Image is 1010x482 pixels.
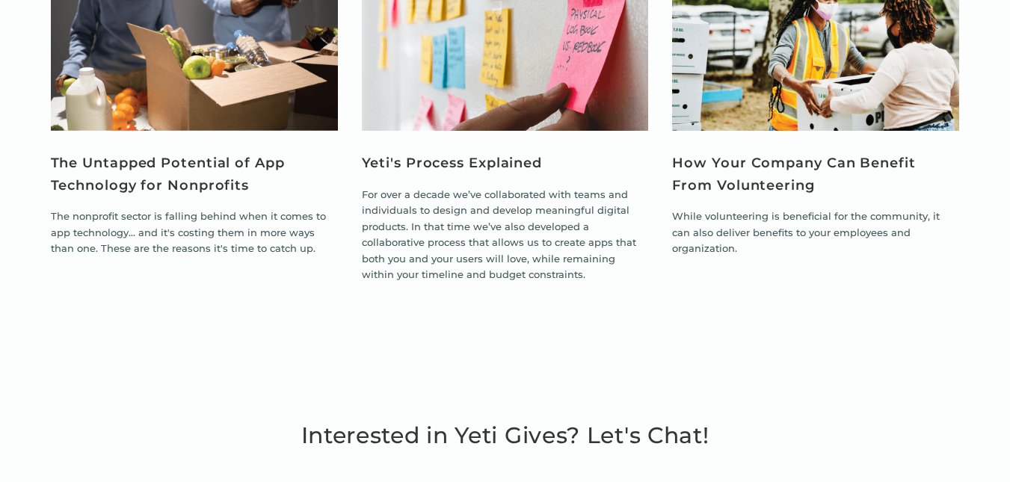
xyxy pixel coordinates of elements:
[362,187,649,283] p: For over a decade we’ve collaborated with teams and individuals to design and develop meaningful ...
[672,152,959,197] a: How Your Company Can Benefit From Volunteering
[301,418,709,454] h2: Interested in Yeti Gives? Let's Chat!
[672,208,959,256] p: While volunteering is beneficial for the community, it can also deliver benefits to your employee...
[51,152,338,197] a: The Untapped Potential of App Technology for Nonprofits
[51,208,338,256] p: The nonprofit sector is falling behind when it comes to app technology... and it's costing them i...
[362,152,649,175] a: Yeti's Process Explained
